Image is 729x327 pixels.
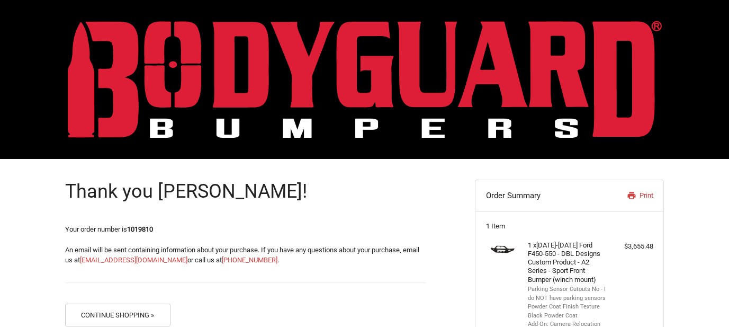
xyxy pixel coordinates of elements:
[65,246,419,264] span: An email will be sent containing information about your purchase. If you have any questions about...
[486,190,599,201] h3: Order Summary
[528,303,609,320] li: Powder Coat Finish Texture Black Powder Coat
[676,276,729,327] iframe: Chat Widget
[127,225,153,233] strong: 1019810
[528,285,609,303] li: Parking Sensor Cutouts No - I do NOT have parking sensors
[65,180,426,204] h1: Thank you [PERSON_NAME]!
[611,241,653,252] div: $3,655.48
[486,222,653,231] h3: 1 Item
[598,190,653,201] a: Print
[80,256,187,264] a: [EMAIL_ADDRESS][DOMAIN_NAME]
[222,256,277,264] a: [PHONE_NUMBER]
[68,21,662,138] img: BODYGUARD BUMPERS
[65,225,153,233] span: Your order number is
[65,304,170,326] button: Continue Shopping »
[528,241,609,284] h4: 1 x [DATE]-[DATE] Ford F450-550 - DBL Designs Custom Product - A2 Series - Sport Front Bumper (wi...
